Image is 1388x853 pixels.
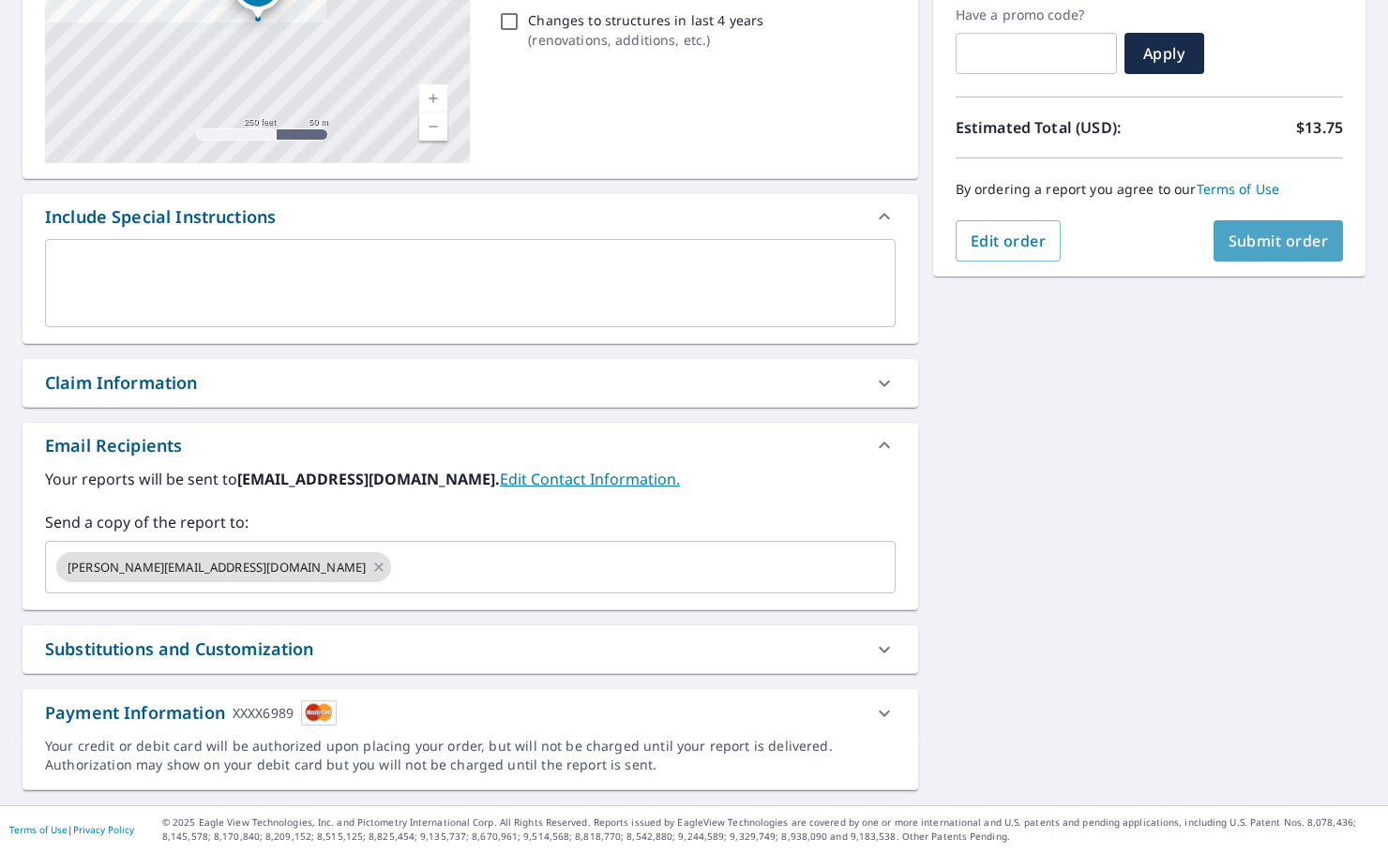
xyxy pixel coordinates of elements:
div: Include Special Instructions [45,204,276,230]
label: Have a promo code? [956,7,1117,23]
div: Claim Information [23,359,918,407]
button: Submit order [1214,220,1344,262]
img: cardImage [301,700,337,726]
a: Terms of Use [1197,180,1280,198]
div: Claim Information [45,370,198,396]
div: Payment Information [45,700,337,726]
div: Substitutions and Customization [45,636,314,662]
label: Send a copy of the report to: [45,511,896,533]
a: Privacy Policy [73,823,134,836]
button: Edit order [956,220,1062,262]
span: Apply [1139,43,1189,64]
button: Apply [1124,33,1204,74]
div: XXXX6989 [233,700,294,726]
span: Submit order [1229,231,1329,251]
a: EditContactInfo [500,469,680,489]
p: Estimated Total (USD): [956,116,1150,139]
div: Include Special Instructions [23,194,918,239]
p: By ordering a report you agree to our [956,181,1343,198]
a: Terms of Use [9,823,68,836]
a: Current Level 17, Zoom Out [419,112,447,141]
div: Your credit or debit card will be authorized upon placing your order, but will not be charged unt... [45,737,896,774]
b: [EMAIL_ADDRESS][DOMAIN_NAME]. [237,469,500,489]
a: Current Level 17, Zoom In [419,84,447,112]
div: Substitutions and Customization [23,625,918,673]
p: ( renovations, additions, etc. ) [528,30,763,50]
span: Edit order [971,231,1047,251]
p: © 2025 Eagle View Technologies, Inc. and Pictometry International Corp. All Rights Reserved. Repo... [162,816,1379,844]
label: Your reports will be sent to [45,468,896,490]
p: | [9,824,134,835]
div: Email Recipients [23,423,918,468]
div: [PERSON_NAME][EMAIL_ADDRESS][DOMAIN_NAME] [56,552,391,582]
p: Changes to structures in last 4 years [528,10,763,30]
div: Email Recipients [45,433,182,458]
span: [PERSON_NAME][EMAIL_ADDRESS][DOMAIN_NAME] [56,559,377,576]
div: Payment InformationXXXX6989cardImage [23,689,918,737]
p: $13.75 [1296,116,1343,139]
